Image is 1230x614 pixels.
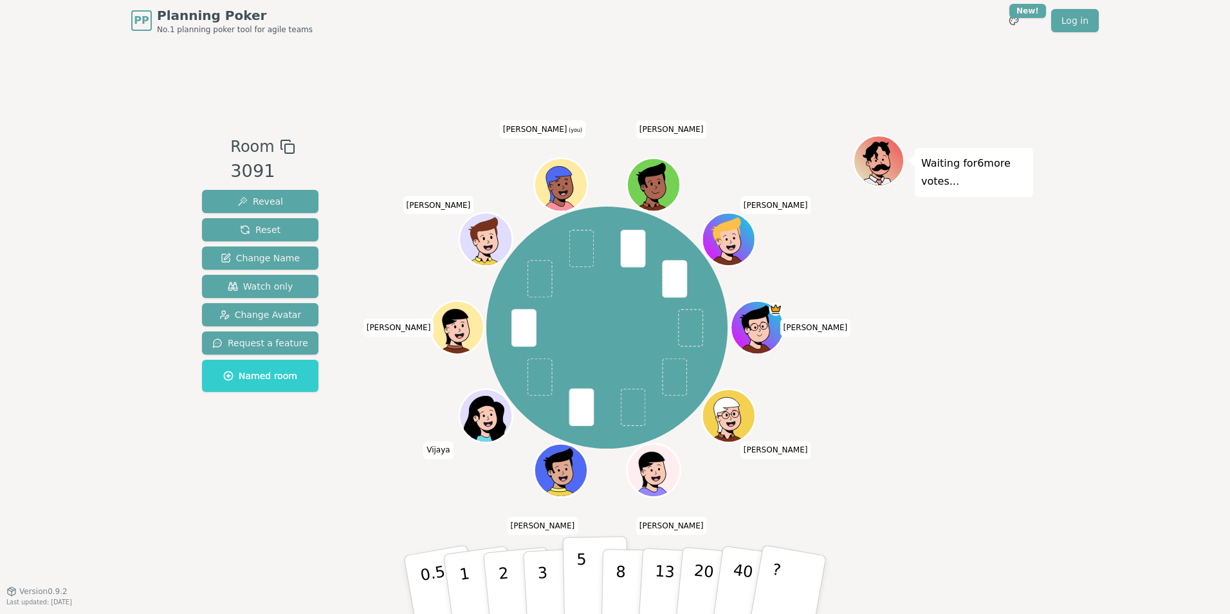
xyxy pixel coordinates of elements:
[636,120,707,138] span: Click to change your name
[202,303,318,326] button: Change Avatar
[769,302,782,316] span: Matt is the host
[740,196,811,214] span: Click to change your name
[740,441,811,459] span: Click to change your name
[921,154,1027,191] p: Waiting for 6 more votes...
[202,331,318,355] button: Request a feature
[780,319,851,337] span: Click to change your name
[1051,9,1099,32] a: Log in
[500,120,585,138] span: Click to change your name
[19,586,68,597] span: Version 0.9.2
[567,127,582,133] span: (you)
[223,369,297,382] span: Named room
[6,586,68,597] button: Version0.9.2
[202,190,318,213] button: Reveal
[131,6,313,35] a: PPPlanning PokerNo.1 planning poker tool for agile teams
[6,599,72,606] span: Last updated: [DATE]
[221,252,300,265] span: Change Name
[202,360,318,392] button: Named room
[1002,9,1025,32] button: New!
[240,223,280,236] span: Reset
[202,275,318,298] button: Watch only
[230,158,295,185] div: 3091
[403,196,474,214] span: Click to change your name
[1009,4,1046,18] div: New!
[508,517,578,535] span: Click to change your name
[237,195,283,208] span: Reveal
[212,337,308,349] span: Request a feature
[363,319,434,337] span: Click to change your name
[636,517,707,535] span: Click to change your name
[228,280,293,293] span: Watch only
[219,308,302,321] span: Change Avatar
[536,160,586,210] button: Click to change your avatar
[423,441,453,459] span: Click to change your name
[230,135,274,158] span: Room
[202,247,318,270] button: Change Name
[157,24,313,35] span: No.1 planning poker tool for agile teams
[157,6,313,24] span: Planning Poker
[202,218,318,241] button: Reset
[134,13,149,28] span: PP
